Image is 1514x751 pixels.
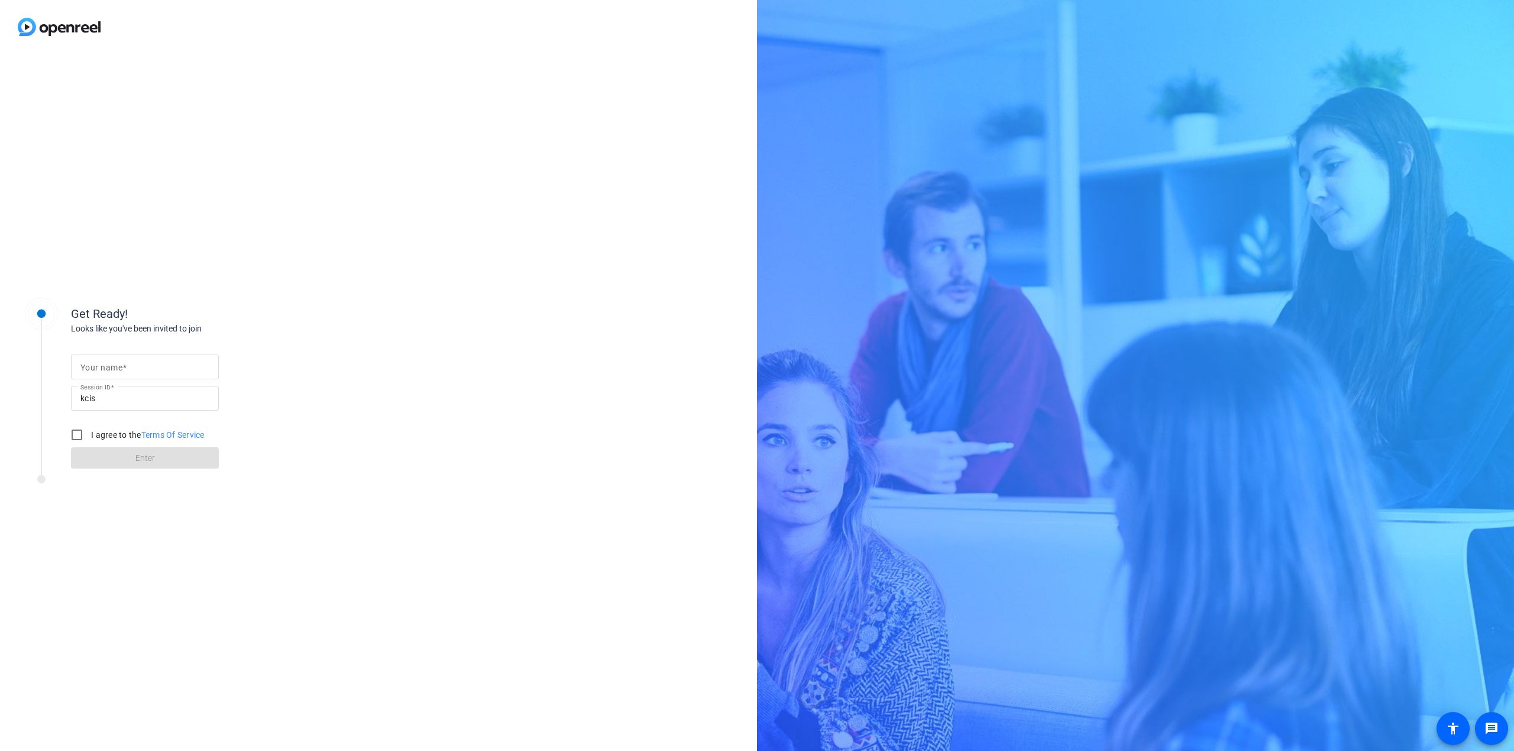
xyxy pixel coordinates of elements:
div: Get Ready! [71,305,308,323]
mat-icon: accessibility [1446,721,1460,736]
mat-label: Your name [80,363,122,372]
label: I agree to the [89,429,205,441]
div: Looks like you've been invited to join [71,323,308,335]
mat-icon: message [1484,721,1499,736]
a: Terms Of Service [141,430,205,440]
mat-label: Session ID [80,383,111,391]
